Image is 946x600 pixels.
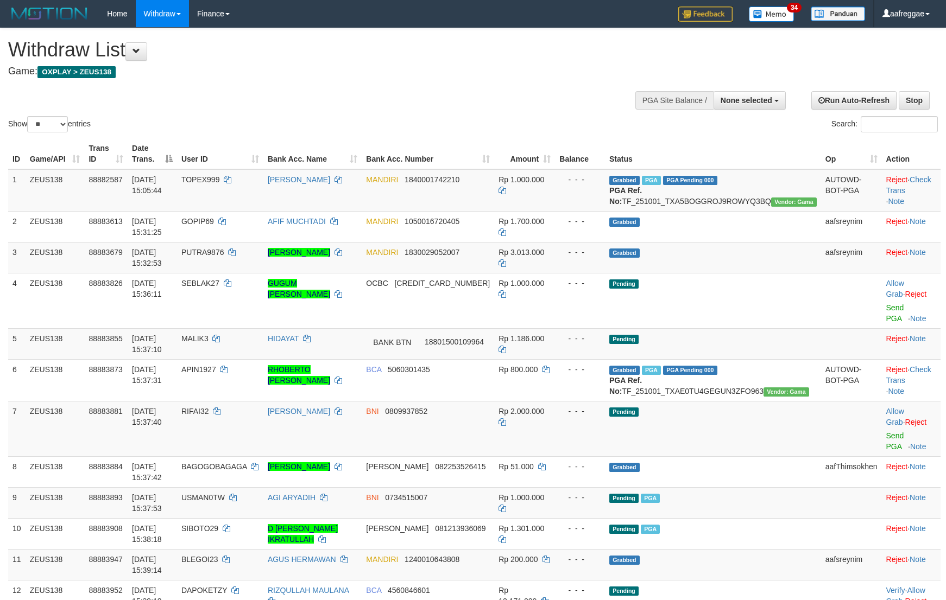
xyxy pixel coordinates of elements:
a: Reject [886,217,908,226]
td: 6 [8,359,26,401]
a: Note [888,387,904,395]
span: Copy 082253526415 to clipboard [435,462,485,471]
td: aafThimsokhen [821,456,882,487]
span: [DATE] 15:39:14 [132,555,162,575]
td: · · [882,169,941,212]
span: Copy 1240010643808 to clipboard [405,555,459,564]
input: Search: [861,116,938,132]
span: Copy 4560846601 to clipboard [388,586,430,595]
a: Check Trans [886,175,931,195]
span: Marked by aafpengsreynich [641,494,660,503]
span: GOPIP69 [181,217,214,226]
td: · [882,273,941,328]
td: AUTOWD-BOT-PGA [821,359,882,401]
span: MALIK3 [181,334,209,343]
td: ZEUS138 [26,487,85,518]
td: aafsreynim [821,242,882,273]
span: Rp 1.000.000 [499,493,544,502]
span: Copy 0809937852 to clipboard [385,407,427,416]
th: ID [8,138,26,169]
th: Trans ID: activate to sort column ascending [84,138,128,169]
span: Vendor URL: https://trx31.1velocity.biz [771,197,817,207]
span: Rp 1.700.000 [499,217,544,226]
span: USMAN0TW [181,493,225,502]
span: BNI [366,493,379,502]
a: Reject [886,248,908,257]
span: RIFAI32 [181,407,209,416]
a: RIZQULLAH MAULANA [268,586,349,595]
span: MANDIRI [366,248,398,257]
select: Showentries [27,116,68,132]
span: [PERSON_NAME] [366,462,428,471]
span: · [886,279,905,298]
span: [DATE] 15:37:31 [132,365,162,385]
span: Copy 18801500109964 to clipboard [425,337,484,346]
span: Copy 693817527163 to clipboard [394,279,490,288]
a: Note [910,493,926,502]
span: None selected [721,96,772,105]
a: AGUS HERMAWAN [268,555,336,564]
span: Grabbed [609,248,640,258]
td: 3 [8,242,26,273]
div: - - - [559,461,601,472]
span: Rp 1.301.000 [499,524,544,533]
span: · [886,407,905,426]
span: OCBC [366,279,388,288]
span: 88883679 [89,248,122,257]
a: [PERSON_NAME] [268,175,330,184]
span: 88883873 [89,365,122,374]
td: 4 [8,273,26,328]
div: PGA Site Balance / [635,91,714,110]
button: None selected [714,91,786,110]
div: - - - [559,585,601,596]
span: Copy 1830029052007 to clipboard [405,248,459,257]
a: Note [910,248,926,257]
td: ZEUS138 [26,242,85,273]
span: 88883881 [89,407,122,416]
span: Pending [609,494,639,503]
span: Copy 1050016720405 to clipboard [405,217,459,226]
a: D [PERSON_NAME] IKRATULLAH [268,524,338,544]
span: 88883947 [89,555,122,564]
span: Rp 1.000.000 [499,279,544,288]
span: 88883952 [89,586,122,595]
span: Marked by aafnoeunsreypich [642,176,661,185]
span: BANK BTN [366,333,418,352]
a: Reject [886,493,908,502]
td: AUTOWD-BOT-PGA [821,169,882,212]
a: Allow Grab [886,279,904,298]
span: PGA Pending [663,176,717,185]
td: TF_251001_TXA5BOGGROJ9ROWYQ3BQ [605,169,821,212]
div: - - - [559,492,601,503]
span: OXPLAY > ZEUS138 [37,66,116,78]
span: Grabbed [609,366,640,375]
b: PGA Ref. No: [609,376,642,395]
span: Rp 1.186.000 [499,334,544,343]
span: Marked by aafanarl [641,525,660,534]
img: MOTION_logo.png [8,5,91,22]
td: 5 [8,328,26,359]
label: Show entries [8,116,91,132]
td: · [882,456,941,487]
span: DAPOKETZY [181,586,228,595]
a: Reject [905,290,927,298]
span: Pending [609,407,639,417]
div: - - - [559,364,601,375]
a: Reject [886,462,908,471]
td: 9 [8,487,26,518]
td: 2 [8,211,26,242]
span: Pending [609,279,639,289]
span: BCA [366,365,381,374]
span: BNI [366,407,379,416]
a: Reject [886,334,908,343]
span: 88883613 [89,217,122,226]
td: ZEUS138 [26,359,85,401]
span: TOPEX999 [181,175,220,184]
span: Pending [609,335,639,344]
span: Rp 3.013.000 [499,248,544,257]
span: Copy 0734515007 to clipboard [385,493,427,502]
a: Note [910,334,926,343]
div: - - - [559,523,601,534]
a: Note [910,462,926,471]
span: [PERSON_NAME] [366,524,428,533]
